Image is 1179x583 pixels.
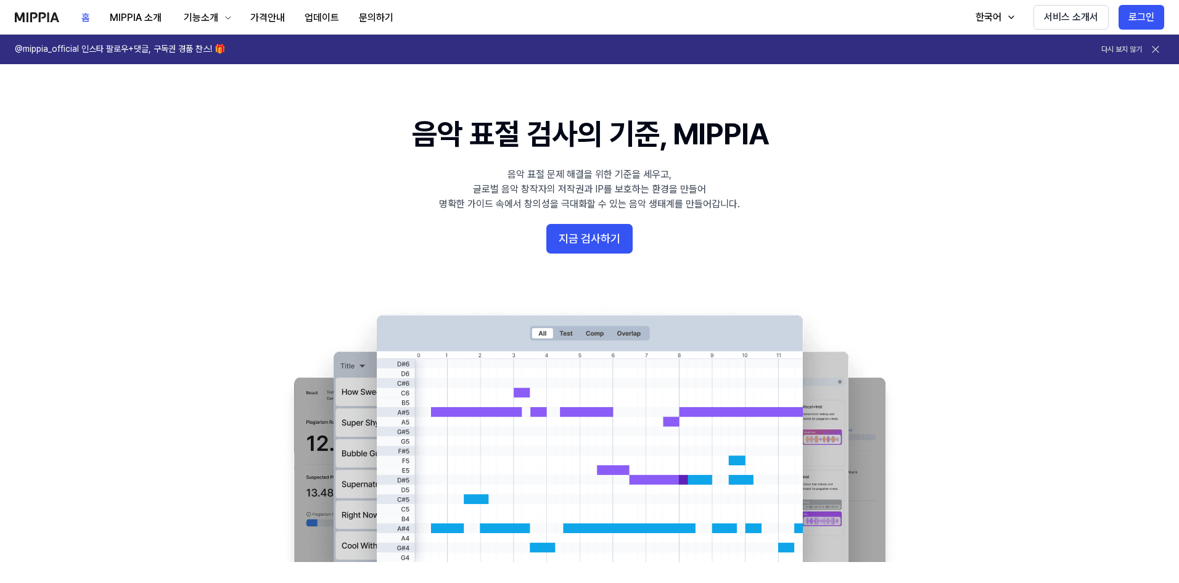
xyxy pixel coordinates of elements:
[72,6,100,30] button: 홈
[439,167,740,212] div: 음악 표절 문제 해결을 위한 기준을 세우고, 글로벌 음악 창작자의 저작권과 IP를 보호하는 환경을 만들어 명확한 가이드 속에서 창의성을 극대화할 수 있는 음악 생태계를 만들어...
[269,303,910,562] img: main Image
[100,6,171,30] button: MIPPIA 소개
[546,224,633,254] button: 지금 검사하기
[295,1,349,35] a: 업데이트
[295,6,349,30] button: 업데이트
[181,10,221,25] div: 기능소개
[240,6,295,30] button: 가격안내
[973,10,1004,25] div: 한국어
[412,114,768,155] h1: 음악 표절 검사의 기준, MIPPIA
[1033,5,1109,30] button: 서비스 소개서
[171,6,240,30] button: 기능소개
[349,6,403,30] button: 문의하기
[15,12,59,22] img: logo
[72,1,100,35] a: 홈
[1101,44,1142,55] button: 다시 보지 않기
[1119,5,1164,30] button: 로그인
[963,5,1024,30] button: 한국어
[15,43,225,56] h1: @mippia_official 인스타 팔로우+댓글, 구독권 경품 찬스! 🎁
